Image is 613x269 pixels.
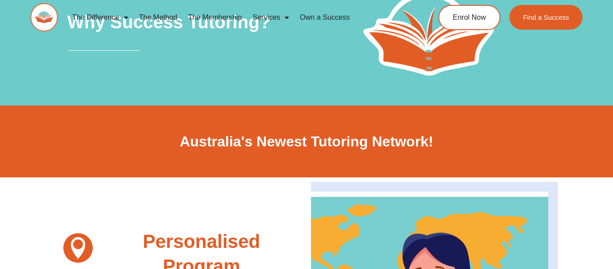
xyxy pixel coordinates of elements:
[294,7,355,28] a: Own a Success
[67,7,134,28] a: The Difference
[523,14,569,21] span: Find a Success
[247,7,294,28] a: Services
[55,132,558,151] h2: Australia's Newest Tutoring Network!
[183,7,247,28] a: The Membership
[134,7,183,28] a: The Method
[67,7,407,28] nav: Menu
[438,5,500,30] a: Enrol Now
[509,5,582,30] a: Find a Success
[453,14,486,21] span: Enrol Now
